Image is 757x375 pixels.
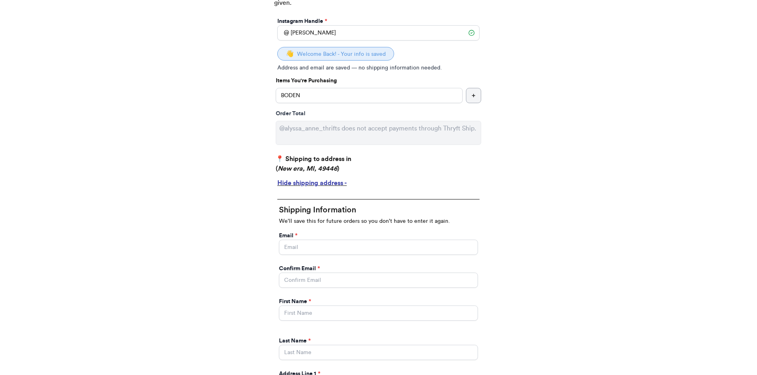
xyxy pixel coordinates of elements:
[279,232,297,240] label: Email
[279,217,478,225] p: We'll save this for future orders so you don't have to enter it again.
[277,178,480,188] div: Hide shipping address -
[279,265,320,273] label: Confirm Email
[276,154,481,173] p: 📍 Shipping to address in ( )
[279,337,311,345] label: Last Name
[279,306,478,321] input: First Name
[276,77,481,85] p: Items You're Purchasing
[286,51,294,57] span: 👋
[279,204,478,216] h2: Shipping Information
[279,240,478,255] input: Email
[279,273,478,288] input: Confirm Email
[278,165,337,172] em: New era, MI, 49446
[276,110,481,118] div: Order Total
[277,17,327,25] label: Instagram Handle
[277,25,289,41] div: @
[297,51,386,57] span: Welcome Back! - Your info is saved
[276,88,463,103] input: ex.funky hat
[277,64,480,72] p: Address and email are saved — no shipping information needed.
[279,345,478,360] input: Last Name
[279,298,311,306] label: First Name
